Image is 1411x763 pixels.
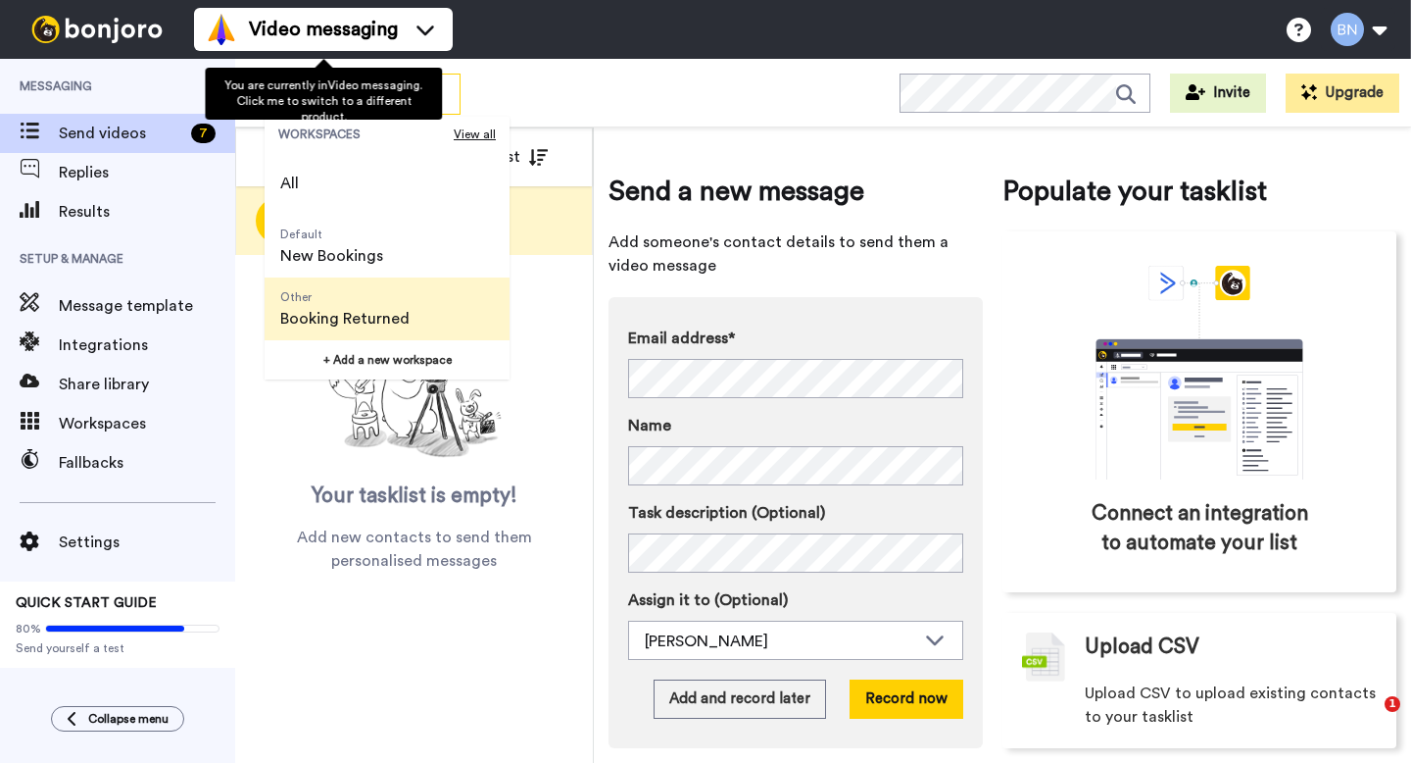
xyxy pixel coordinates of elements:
span: Message template [59,294,235,318]
label: Email address* [628,327,963,350]
span: Settings [59,531,235,554]
span: You are currently in Video messaging . Click me to switch to a different product. [224,79,422,123]
span: Share library [59,373,235,396]
iframe: Intercom live chat [1344,696,1391,743]
span: Add someone's contact details to send them a video message [608,230,983,278]
span: 80% [16,621,41,636]
span: Fallbacks [59,451,235,475]
span: View all [454,127,496,142]
button: Invite [1170,74,1266,113]
button: Record now [850,680,963,719]
span: Send yourself a test [16,640,219,656]
span: Default [280,227,383,242]
div: [PERSON_NAME] [645,630,915,653]
span: Booking Returned [280,307,410,331]
span: Send videos [59,122,183,145]
span: New Bookings [280,244,383,268]
span: Collapse menu [88,711,169,727]
img: ready-set-action.png [316,310,512,467]
span: Integrations [59,333,235,357]
label: Task description (Optional) [628,501,963,525]
span: All [280,172,299,195]
button: Upgrade [1286,74,1399,113]
span: Your tasklist is empty! [312,482,517,511]
span: Other [280,289,410,305]
button: + Add a new workspace [265,340,510,380]
span: Add new contacts to send them personalised messages [265,526,563,573]
button: Add and record later [654,680,826,719]
span: Connect an integration to automate your list [1086,499,1313,558]
span: 1 [1385,696,1400,712]
span: QUICK START GUIDE [16,596,157,610]
img: csv-grey.png [1022,633,1065,682]
span: Populate your tasklist [1002,172,1396,211]
span: Results [59,200,235,224]
button: Collapse menu [51,706,184,732]
span: Workspaces [59,412,235,435]
img: vm-color.svg [206,14,237,45]
span: Send a new message [608,172,983,211]
label: Assign it to (Optional) [628,588,963,612]
div: 7 [191,124,216,143]
span: Name [628,414,671,437]
span: Video messaging [249,16,398,43]
div: animation [1052,266,1346,480]
span: WORKSPACES [278,127,454,142]
img: bj-logo-header-white.svg [24,16,170,43]
span: Replies [59,161,235,184]
span: Upload CSV to upload existing contacts to your tasklist [1085,682,1377,729]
